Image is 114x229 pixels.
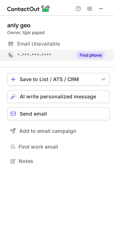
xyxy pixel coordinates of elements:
[7,22,30,29] div: anly geo
[20,76,97,82] div: Save to List / ATS / CRM
[19,144,107,150] span: Find work email
[76,52,105,59] button: Reveal Button
[19,158,107,164] span: Notes
[7,29,110,36] div: Owner, lijjat papad
[20,94,96,99] span: AI write personalized message
[7,156,110,166] button: Notes
[20,111,47,117] span: Send email
[7,4,50,13] img: ContactOut v5.3.10
[7,142,110,152] button: Find work email
[7,73,110,86] button: save-profile-one-click
[7,107,110,120] button: Send email
[17,41,60,47] span: Email Unavailable
[7,125,110,137] button: Add to email campaign
[7,90,110,103] button: AI write personalized message
[19,128,76,134] span: Add to email campaign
